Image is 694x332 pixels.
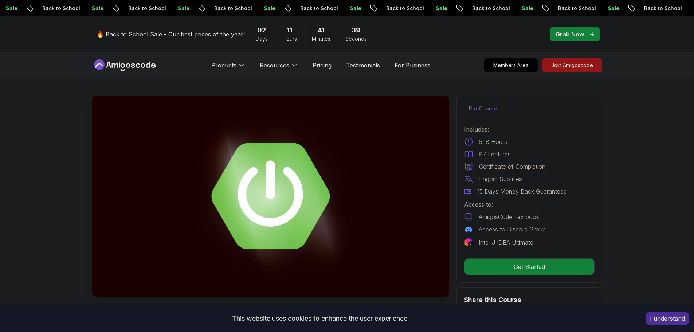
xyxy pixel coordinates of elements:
p: Sale [165,5,188,12]
span: Hours [283,35,297,43]
a: Pricing [313,61,332,70]
p: Join Amigoscode [542,59,602,72]
span: 11 Hours [287,25,293,35]
p: Sale [595,5,618,12]
p: 15 Days Money Back Guaranteed [477,187,567,196]
p: Products [211,61,236,70]
p: 🔥 Back to School Sale - Our best prices of the year! [97,30,245,39]
button: Get Started [464,258,595,275]
span: 41 Minutes [318,25,325,35]
span: Days [256,35,268,43]
p: 5.18 Hours [479,137,507,146]
p: Back to School [545,5,595,12]
div: This website uses cookies to enhance the user experience. [5,310,635,327]
p: Pro Course [464,104,501,113]
p: Sale [337,5,360,12]
p: Back to School [201,5,251,12]
button: Resources [260,61,298,75]
p: Get Started [464,259,594,275]
p: Certificate of Completion [479,162,545,171]
p: Back to School [115,5,165,12]
p: Grab Now [556,30,584,39]
a: Testimonials [346,61,380,70]
span: Seconds [345,35,367,43]
p: Includes: [464,125,595,134]
p: 97 Lectures [479,150,511,159]
button: Accept cookies [646,312,689,325]
p: English Subtitles [479,175,522,183]
p: Back to School [30,5,79,12]
p: Back to School [373,5,423,12]
a: Members Area [484,58,538,72]
a: Join Amigoscode [542,58,602,72]
span: 2 Days [257,25,266,35]
p: Back to School [459,5,509,12]
span: 39 Seconds [352,25,360,35]
p: Sale [251,5,274,12]
p: Back to School [631,5,681,12]
p: IntelliJ IDEA Ultimate [479,238,533,247]
img: advanced-spring-boot_thumbnail [92,96,449,297]
h2: Share this Course [464,295,595,305]
p: Members Area [485,59,537,72]
p: Resources [260,61,289,70]
p: Back to School [287,5,337,12]
p: AmigosCode Textbook [479,212,539,221]
p: Sale [423,5,446,12]
img: jetbrains logo [464,238,473,247]
p: Access to: [464,200,595,209]
span: Minutes [312,35,330,43]
button: Products [211,61,245,75]
a: For Business [395,61,430,70]
p: Access to Discord Group [479,225,546,234]
p: Sale [509,5,532,12]
p: Sale [79,5,102,12]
